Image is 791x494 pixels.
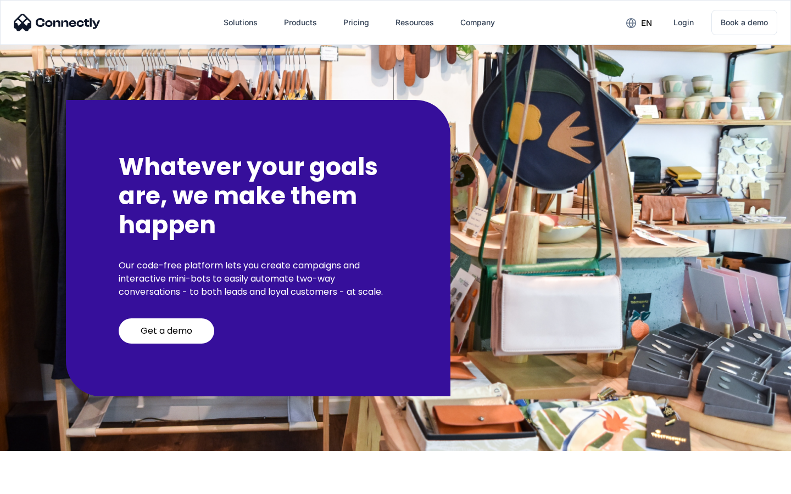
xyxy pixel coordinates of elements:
[641,15,652,31] div: en
[224,15,258,30] div: Solutions
[335,9,378,36] a: Pricing
[11,475,66,490] aside: Language selected: English
[711,10,777,35] a: Book a demo
[119,259,398,299] p: Our code-free platform lets you create campaigns and interactive mini-bots to easily automate two...
[284,15,317,30] div: Products
[673,15,694,30] div: Login
[665,9,703,36] a: Login
[396,15,434,30] div: Resources
[141,325,192,336] div: Get a demo
[119,153,398,239] h2: Whatever your goals are, we make them happen
[460,15,495,30] div: Company
[22,475,66,490] ul: Language list
[119,318,214,344] a: Get a demo
[14,14,101,31] img: Connectly Logo
[343,15,369,30] div: Pricing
